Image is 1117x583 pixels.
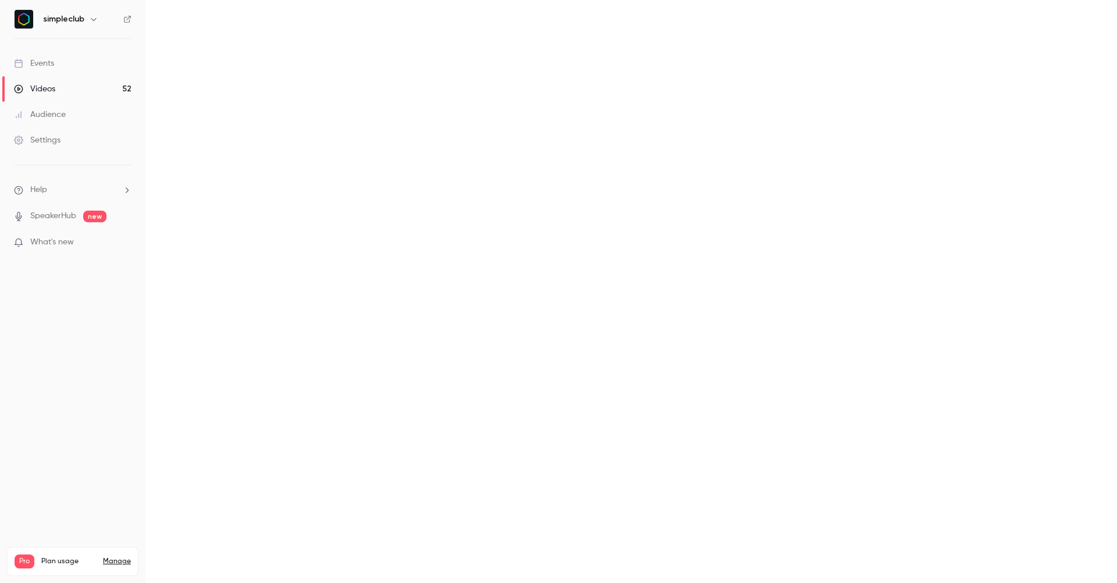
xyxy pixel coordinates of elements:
div: Audience [14,109,66,120]
span: Plan usage [41,557,96,566]
div: Settings [14,134,61,146]
img: simpleclub [15,10,33,29]
h6: simpleclub [43,13,84,25]
div: Events [14,58,54,69]
iframe: Noticeable Trigger [118,237,131,248]
a: Manage [103,557,131,566]
span: Pro [15,554,34,568]
li: help-dropdown-opener [14,184,131,196]
span: What's new [30,236,74,248]
div: Videos [14,83,55,95]
a: SpeakerHub [30,210,76,222]
span: new [83,211,106,222]
span: Help [30,184,47,196]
